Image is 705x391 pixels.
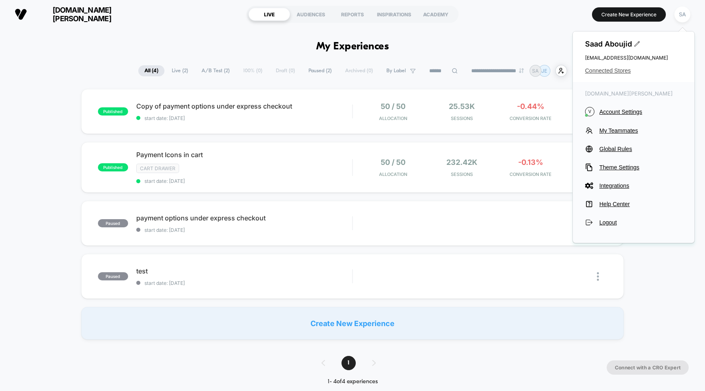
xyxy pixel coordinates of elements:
div: SA [674,7,690,22]
span: CONVERSION RATE [498,171,563,177]
span: Copy of payment options under express checkout [136,102,352,110]
div: 1 - 4 of 4 experiences [313,378,392,385]
p: JE [541,68,547,74]
button: Integrations [585,182,682,190]
span: Allocation [379,171,407,177]
span: start date: [DATE] [136,280,352,286]
div: INSPIRATIONS [373,8,415,21]
button: Connect with a CRO Expert [607,360,689,375]
span: 25.53k [449,102,475,111]
span: My Teammates [599,127,682,134]
button: VAccount Settings [585,107,682,116]
div: ACADEMY [415,8,457,21]
span: cart drawer [136,164,179,173]
button: [DOMAIN_NAME][PERSON_NAME] [12,5,133,23]
span: test [136,267,352,275]
span: -0.44% [517,102,544,111]
button: Theme Settings [585,163,682,171]
span: Saad Aboujid [585,40,682,48]
span: payment options under express checkout [136,214,352,222]
img: Visually logo [15,8,27,20]
span: 1 [341,356,356,370]
i: V [585,107,594,116]
button: SA [672,6,693,23]
span: start date: [DATE] [136,227,352,233]
button: Create New Experience [592,7,666,22]
span: -0.13% [518,158,543,167]
button: Logout [585,218,682,227]
span: start date: [DATE] [136,178,352,184]
span: By Label [386,68,406,74]
span: paused [98,272,128,280]
span: A/B Test ( 2 ) [195,65,236,76]
span: Theme Settings [599,164,682,171]
span: Sessions [430,171,494,177]
div: Create New Experience [81,307,624,340]
span: Integrations [599,182,682,189]
span: paused [98,219,128,227]
img: close [597,272,599,281]
span: 50 / 50 [381,158,406,167]
button: My Teammates [585,127,682,135]
span: Global Rules [599,146,682,152]
span: Allocation [379,116,407,121]
p: SA [532,68,539,74]
span: published [98,163,128,171]
button: Help Center [585,200,682,208]
h1: My Experiences [316,41,389,53]
span: Account Settings [599,109,682,115]
span: CONVERSION RATE [498,116,563,121]
span: Paused ( 2 ) [302,65,338,76]
span: published [98,107,128,116]
span: [EMAIL_ADDRESS][DOMAIN_NAME] [585,55,682,61]
span: Sessions [430,116,494,121]
span: [DOMAIN_NAME][PERSON_NAME] [585,90,682,97]
span: Help Center [599,201,682,207]
img: end [519,68,524,73]
span: 50 / 50 [381,102,406,111]
span: start date: [DATE] [136,115,352,121]
div: REPORTS [332,8,373,21]
span: [DOMAIN_NAME][PERSON_NAME] [33,6,131,23]
span: All ( 4 ) [138,65,164,76]
button: Global Rules [585,145,682,153]
div: LIVE [248,8,290,21]
span: Live ( 2 ) [166,65,194,76]
span: Payment Icons in cart [136,151,352,159]
button: Connected Stores [585,67,682,74]
span: 232.42k [446,158,477,167]
span: Logout [599,219,682,226]
div: AUDIENCES [290,8,332,21]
